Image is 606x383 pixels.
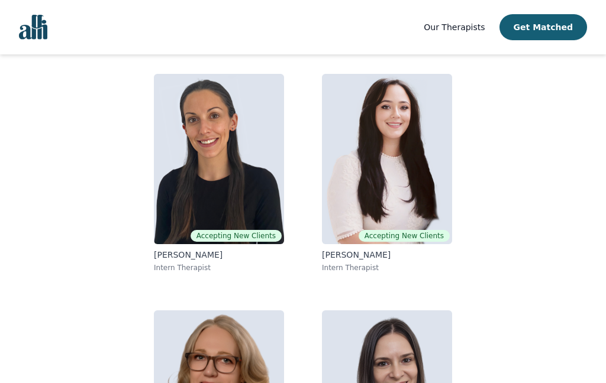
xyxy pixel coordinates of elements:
[424,20,485,34] a: Our Therapists
[154,74,284,244] img: Leeann Sill
[191,230,282,242] span: Accepting New Clients
[359,230,450,242] span: Accepting New Clients
[322,74,452,244] img: Gloria Zambrano
[154,249,284,261] p: [PERSON_NAME]
[144,64,294,282] a: Leeann SillAccepting New Clients[PERSON_NAME]Intern Therapist
[312,64,462,282] a: Gloria ZambranoAccepting New Clients[PERSON_NAME]Intern Therapist
[322,263,452,272] p: Intern Therapist
[322,249,452,261] p: [PERSON_NAME]
[424,22,485,32] span: Our Therapists
[499,14,587,40] button: Get Matched
[19,15,47,40] img: alli logo
[154,263,284,272] p: Intern Therapist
